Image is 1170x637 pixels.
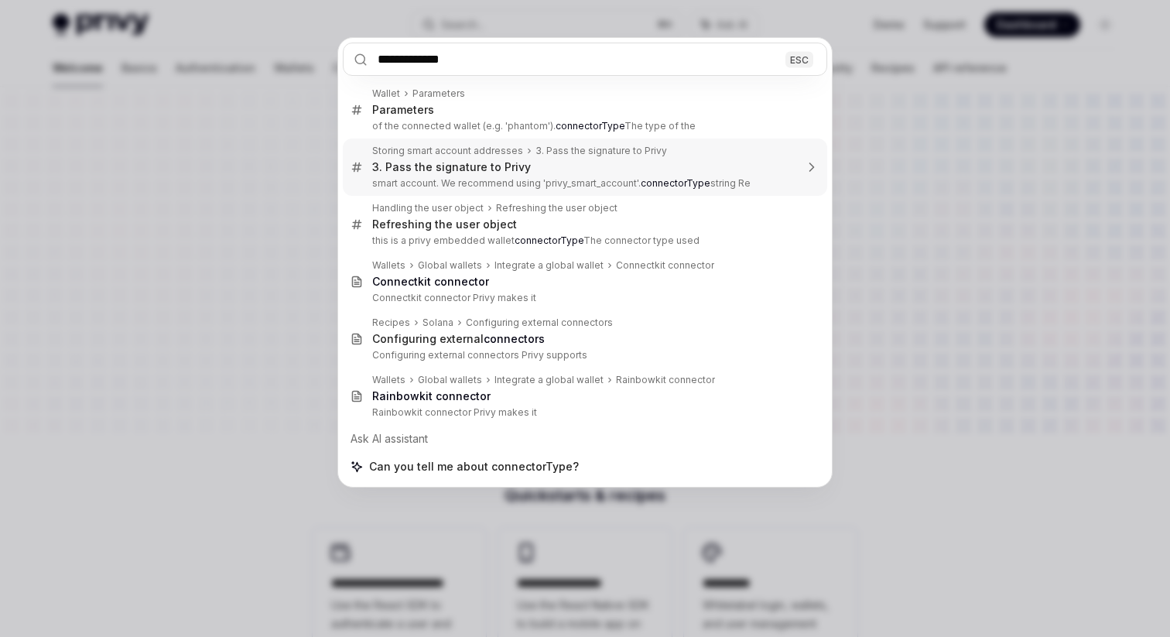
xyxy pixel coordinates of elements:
[494,374,604,386] div: Integrate a global wallet
[372,145,523,157] div: Storing smart account addresses
[372,120,795,132] p: of the connected wallet (e.g. 'phantom'). The type of the
[372,317,410,329] div: Recipes
[372,160,531,174] div: 3. Pass the signature to Privy
[556,120,624,132] b: connectorType
[515,235,583,246] b: connectorType
[372,374,405,386] div: Wallets
[785,51,813,67] div: ESC
[418,259,482,272] div: Global wallets
[372,275,489,288] b: Connectkit connector
[535,145,667,157] div: 3. Pass the signature to Privy
[496,202,617,214] div: Refreshing the user object
[372,259,405,272] div: Wallets
[372,332,545,346] div: Configuring external
[484,332,545,345] b: connectors
[422,317,453,329] div: Solana
[369,459,579,474] span: Can you tell me about connectorType?
[466,317,613,329] div: Configuring external connectors
[616,259,714,272] div: Connectkit connector
[412,87,465,100] div: Parameters
[372,103,434,117] div: Parameters
[372,177,795,190] p: smart account. We recommend using 'privy_smart_account'. string Re
[372,389,491,402] b: Rainbowkit connector
[641,177,710,189] b: connectorType
[372,406,795,419] p: Rainbowkit connector Privy makes it
[494,259,604,272] div: Integrate a global wallet
[372,202,484,214] div: Handling the user object
[372,292,795,304] p: Connectkit connector Privy makes it
[372,87,400,100] div: Wallet
[372,349,795,361] p: Configuring external connectors Privy supports
[418,374,482,386] div: Global wallets
[372,217,517,231] div: Refreshing the user object
[616,374,715,386] div: Rainbowkit connector
[343,425,827,453] div: Ask AI assistant
[372,235,795,247] p: this is a privy embedded wallet The connector type used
